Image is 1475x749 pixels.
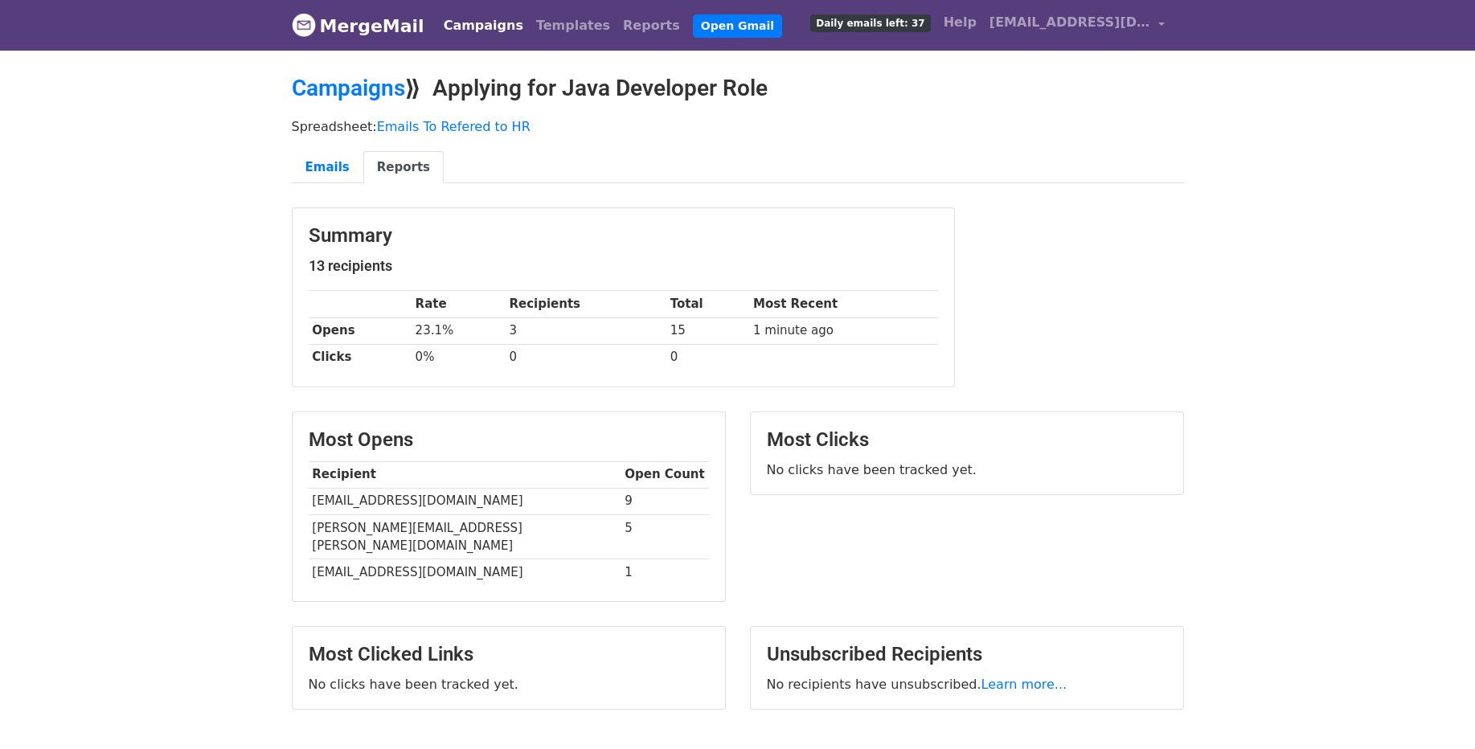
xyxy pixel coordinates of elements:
a: Help [937,6,983,39]
a: Daily emails left: 37 [804,6,936,39]
img: MergeMail logo [292,13,316,37]
a: Emails To Refered to HR [377,119,531,134]
a: Reports [363,151,444,184]
th: Opens [309,317,412,344]
a: Campaigns [437,10,530,42]
a: Open Gmail [693,14,782,38]
th: Most Recent [749,291,937,317]
a: Reports [617,10,686,42]
th: Rate [412,291,506,317]
th: Open Count [621,461,709,488]
td: 0% [412,344,506,370]
th: Total [666,291,749,317]
h5: 13 recipients [309,257,938,275]
h3: Summary [309,224,938,248]
td: [PERSON_NAME][EMAIL_ADDRESS][PERSON_NAME][DOMAIN_NAME] [309,514,621,559]
h3: Most Clicked Links [309,643,709,666]
a: Campaigns [292,75,405,101]
a: Templates [530,10,617,42]
td: 15 [666,317,749,344]
td: 0 [666,344,749,370]
td: 0 [506,344,666,370]
th: Clicks [309,344,412,370]
td: [EMAIL_ADDRESS][DOMAIN_NAME] [309,559,621,586]
a: [EMAIL_ADDRESS][DOMAIN_NAME] [983,6,1171,44]
td: 5 [621,514,709,559]
span: [EMAIL_ADDRESS][DOMAIN_NAME] [989,13,1150,32]
h3: Most Opens [309,428,709,452]
a: MergeMail [292,9,424,43]
p: No recipients have unsubscribed. [767,676,1167,693]
td: 9 [621,488,709,514]
p: No clicks have been tracked yet. [767,461,1167,478]
p: Spreadsheet: [292,118,1184,135]
h2: ⟫ Applying for Java Developer Role [292,75,1184,102]
h3: Unsubscribed Recipients [767,643,1167,666]
h3: Most Clicks [767,428,1167,452]
a: Emails [292,151,363,184]
td: 1 [621,559,709,586]
p: No clicks have been tracked yet. [309,676,709,693]
span: Daily emails left: 37 [810,14,930,32]
td: 1 minute ago [749,317,937,344]
a: Learn more... [981,677,1067,692]
td: 3 [506,317,666,344]
th: Recipient [309,461,621,488]
th: Recipients [506,291,666,317]
td: 23.1% [412,317,506,344]
td: [EMAIL_ADDRESS][DOMAIN_NAME] [309,488,621,514]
